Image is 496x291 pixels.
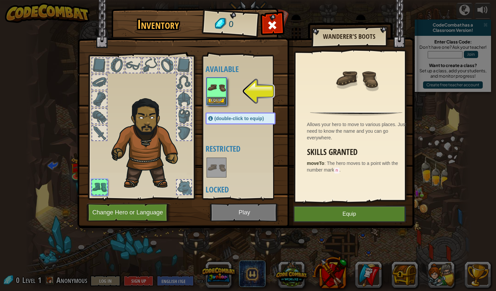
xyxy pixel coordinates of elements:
[334,168,340,174] code: n
[324,161,327,166] span: :
[108,93,189,190] img: duelist_hair.png
[310,111,402,116] img: hr.png
[335,57,378,100] img: portrait.png
[207,97,226,104] button: Equip
[207,158,226,177] img: portrait.png
[307,161,325,166] strong: moveTo
[318,33,380,40] h2: Wanderer's Boots
[307,121,409,141] div: Allows your hero to move to various places. Just need to know the name and you can go everywhere.
[228,18,234,31] span: 0
[207,78,226,97] img: portrait.png
[307,148,409,157] h3: Skills Granted
[215,116,264,121] span: (double-click to equip)
[206,144,289,153] h4: Restricted
[87,203,171,222] button: Change Hero or Language
[116,18,201,32] h1: Inventory
[293,206,405,222] button: Equip
[206,65,289,73] h4: Available
[307,161,398,173] span: The hero moves to a point with the number mark .
[206,185,289,194] h4: Locked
